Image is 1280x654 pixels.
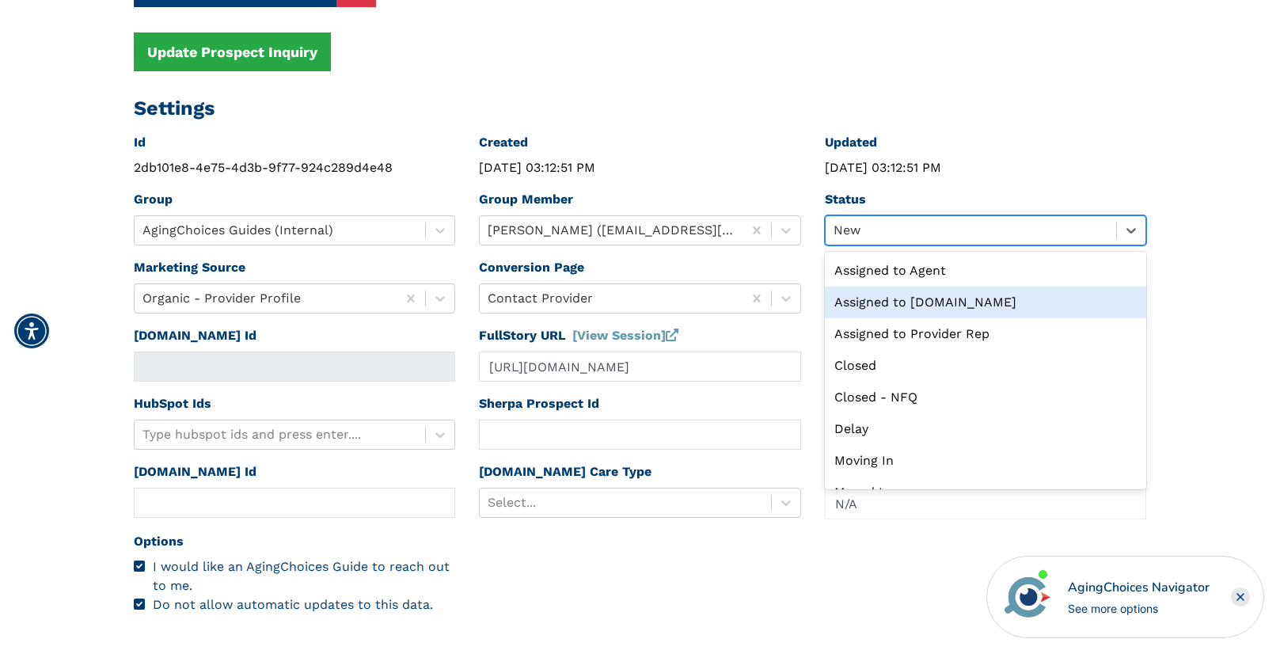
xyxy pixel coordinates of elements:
div: I would like an AgingChoices Guide to reach out to me. [153,557,456,595]
label: Created [479,133,528,152]
div: Assigned to Provider Rep [825,318,1147,350]
div: Delay [825,413,1147,445]
label: Marketing Source [134,258,245,277]
label: Id [134,133,146,152]
div: 2db101e8-4e75-4d3b-9f77-924c289d4e48 [134,158,456,177]
div: Do not allow automatic updates to this data. [153,595,456,614]
a: [View Session] [572,328,678,343]
div: Moving In [825,445,1147,477]
div: I would like an AgingChoices Guide to reach out to me. [134,557,456,595]
label: Conversion Page [479,258,584,277]
label: FullStory URL [479,326,678,345]
label: Options [134,532,184,551]
div: Assigned to Agent [825,255,1147,287]
label: Group Member [479,190,573,209]
button: Update Prospect Inquiry [134,32,331,71]
div: Accessibility Menu [14,314,49,348]
div: Assigned to [DOMAIN_NAME] [825,287,1147,318]
label: Updated [825,133,877,152]
label: [DOMAIN_NAME] Id [134,326,256,345]
label: HubSpot Ids [134,394,211,413]
label: Status [825,190,866,209]
h2: Settings [134,97,1147,120]
div: Moved In [825,477,1147,508]
div: AgingChoices Navigator [1068,578,1210,597]
div: Popover trigger [825,488,1147,519]
div: Closed - NFQ [825,382,1147,413]
div: [DATE] 03:12:51 PM [479,158,801,177]
div: Do not allow automatic updates to this data. [134,595,456,614]
label: [DOMAIN_NAME] Care Type [479,462,651,481]
div: Closed [825,350,1147,382]
div: See more options [1068,600,1210,617]
div: [DATE] 03:12:51 PM [825,158,1147,177]
label: [DOMAIN_NAME] Id [134,462,256,481]
div: Close [1231,587,1250,606]
label: Sherpa Prospect Id [479,394,599,413]
label: Group [134,190,173,209]
img: avatar [1001,570,1054,624]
